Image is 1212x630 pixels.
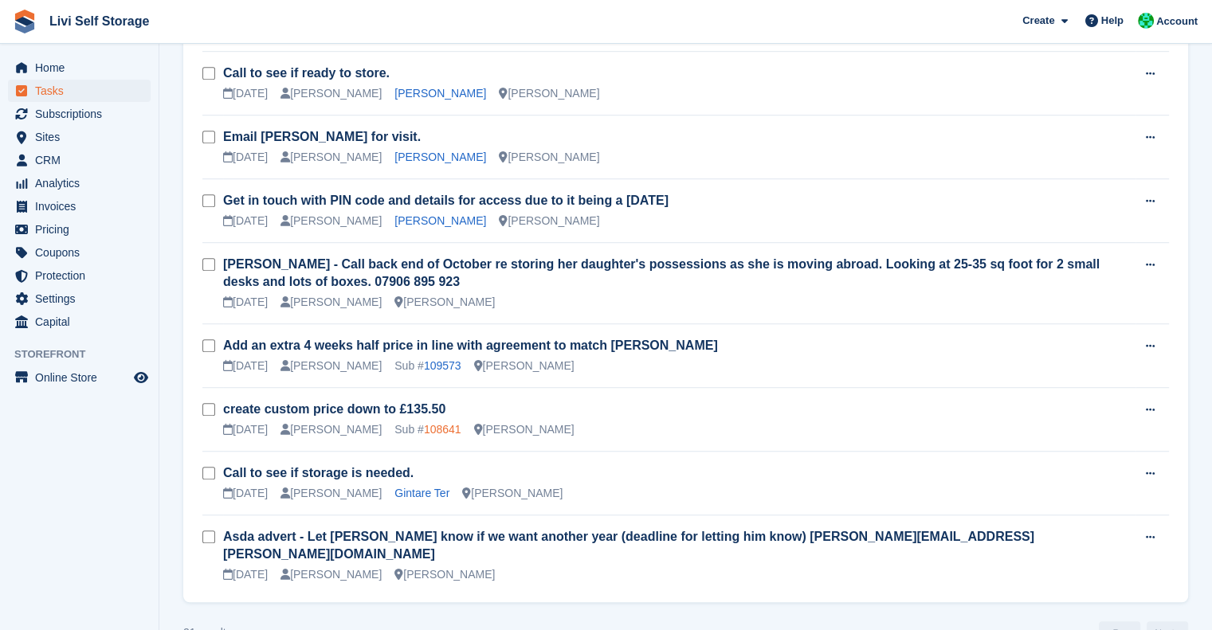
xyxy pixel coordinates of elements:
[8,195,151,217] a: menu
[8,241,151,264] a: menu
[43,8,155,34] a: Livi Self Storage
[14,346,159,362] span: Storefront
[223,130,421,143] a: Email [PERSON_NAME] for visit.
[223,149,268,166] div: [DATE]
[1022,13,1054,29] span: Create
[8,80,151,102] a: menu
[223,402,445,416] a: create custom price down to £135.50
[474,358,575,374] div: [PERSON_NAME]
[8,366,151,389] a: menu
[462,485,563,502] div: [PERSON_NAME]
[223,530,1034,561] a: Asda advert - Let [PERSON_NAME] know if we want another year (deadline for letting him know) [PER...
[223,566,268,583] div: [DATE]
[35,218,131,241] span: Pricing
[8,103,151,125] a: menu
[35,172,131,194] span: Analytics
[280,485,382,502] div: [PERSON_NAME]
[474,421,575,438] div: [PERSON_NAME]
[8,264,151,287] a: menu
[8,57,151,79] a: menu
[394,294,495,311] div: [PERSON_NAME]
[35,126,131,148] span: Sites
[1156,14,1198,29] span: Account
[35,57,131,79] span: Home
[8,218,151,241] a: menu
[223,257,1100,288] a: [PERSON_NAME] - Call back end of October re storing her daughter's possessions as she is moving a...
[394,214,486,227] a: [PERSON_NAME]
[35,288,131,310] span: Settings
[424,423,461,436] a: 108641
[280,358,382,374] div: [PERSON_NAME]
[8,172,151,194] a: menu
[499,213,599,229] div: [PERSON_NAME]
[35,80,131,102] span: Tasks
[35,311,131,333] span: Capital
[131,368,151,387] a: Preview store
[8,288,151,310] a: menu
[35,241,131,264] span: Coupons
[499,85,599,102] div: [PERSON_NAME]
[280,85,382,102] div: [PERSON_NAME]
[223,213,268,229] div: [DATE]
[35,195,131,217] span: Invoices
[35,264,131,287] span: Protection
[280,213,382,229] div: [PERSON_NAME]
[223,85,268,102] div: [DATE]
[223,466,414,479] a: Call to see if storage is needed.
[394,87,486,100] a: [PERSON_NAME]
[35,366,131,389] span: Online Store
[35,103,131,125] span: Subscriptions
[280,566,382,583] div: [PERSON_NAME]
[223,358,268,374] div: [DATE]
[8,149,151,171] a: menu
[394,151,486,163] a: [PERSON_NAME]
[280,294,382,311] div: [PERSON_NAME]
[8,311,151,333] a: menu
[223,421,268,438] div: [DATE]
[280,149,382,166] div: [PERSON_NAME]
[35,149,131,171] span: CRM
[8,126,151,148] a: menu
[499,149,599,166] div: [PERSON_NAME]
[280,421,382,438] div: [PERSON_NAME]
[223,294,268,311] div: [DATE]
[13,10,37,33] img: stora-icon-8386f47178a22dfd0bd8f6a31ec36ba5ce8667c1dd55bd0f319d3a0aa187defe.svg
[394,358,461,374] div: Sub #
[1138,13,1154,29] img: Joe Robertson
[394,566,495,583] div: [PERSON_NAME]
[223,485,268,502] div: [DATE]
[394,421,461,438] div: Sub #
[1101,13,1124,29] span: Help
[424,359,461,372] a: 109573
[223,66,390,80] a: Call to see if ready to store.
[223,194,669,207] a: Get in touch with PIN code and details for access due to it being a [DATE]
[223,338,718,352] a: Add an extra 4 weeks half price in line with agreement to match [PERSON_NAME]
[394,487,449,499] a: Gintare Ter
